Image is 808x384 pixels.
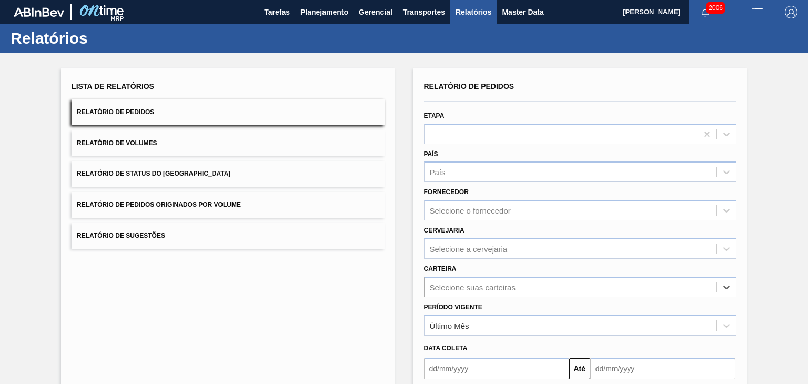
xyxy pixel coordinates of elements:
label: Carteira [424,265,457,272]
button: Relatório de Volumes [72,130,384,156]
label: Etapa [424,112,445,119]
img: Logout [785,6,797,18]
span: Relatório de Pedidos [424,82,514,90]
span: Relatório de Pedidos [77,108,154,116]
div: Selecione o fornecedor [430,206,511,215]
span: Gerencial [359,6,392,18]
input: dd/mm/yyyy [590,358,735,379]
button: Até [569,358,590,379]
span: 2006 [706,2,725,14]
img: userActions [751,6,764,18]
label: Fornecedor [424,188,469,196]
span: Relatório de Sugestões [77,232,165,239]
input: dd/mm/yyyy [424,358,569,379]
div: Último Mês [430,321,469,330]
span: Relatório de Pedidos Originados por Volume [77,201,241,208]
span: Lista de Relatórios [72,82,154,90]
button: Relatório de Status do [GEOGRAPHIC_DATA] [72,161,384,187]
span: Master Data [502,6,543,18]
span: Relatórios [456,6,491,18]
span: Tarefas [264,6,290,18]
label: País [424,150,438,158]
h1: Relatórios [11,32,197,44]
img: TNhmsLtSVTkK8tSr43FrP2fwEKptu5GPRR3wAAAABJRU5ErkJggg== [14,7,64,17]
button: Relatório de Sugestões [72,223,384,249]
div: Selecione a cervejaria [430,244,508,253]
span: Relatório de Status do [GEOGRAPHIC_DATA] [77,170,230,177]
div: Selecione suas carteiras [430,282,516,291]
div: País [430,168,446,177]
label: Período Vigente [424,304,482,311]
button: Relatório de Pedidos [72,99,384,125]
button: Notificações [689,5,722,19]
span: Transportes [403,6,445,18]
span: Relatório de Volumes [77,139,157,147]
label: Cervejaria [424,227,464,234]
span: Data coleta [424,345,468,352]
button: Relatório de Pedidos Originados por Volume [72,192,384,218]
span: Planejamento [300,6,348,18]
